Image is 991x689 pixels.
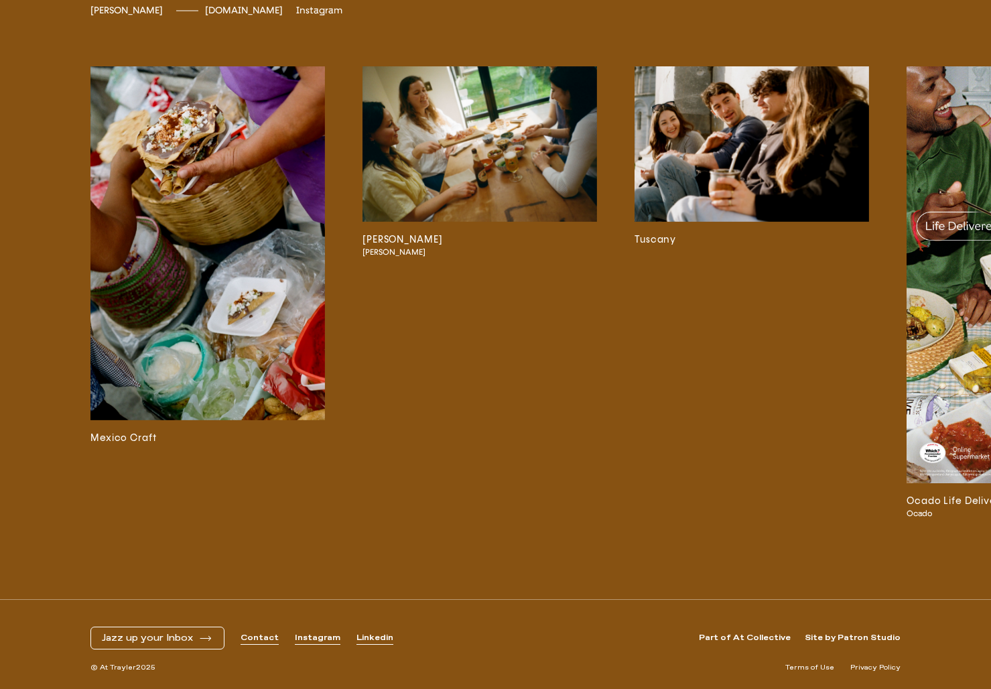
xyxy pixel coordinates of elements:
[241,633,279,644] a: Contact
[90,66,325,519] a: Mexico Craft
[362,247,574,257] span: [PERSON_NAME]
[850,663,901,673] a: Privacy Policy
[362,233,597,247] h3: [PERSON_NAME]
[90,663,155,673] span: © At Trayler 2025
[102,633,213,644] button: Jazz up your Inbox
[635,233,869,247] h3: Tuscany
[635,66,869,519] a: Tuscany
[362,66,597,519] a: [PERSON_NAME][PERSON_NAME]
[699,633,791,644] a: Part of At Collective
[102,633,193,644] span: Jazz up your Inbox
[205,5,283,16] a: Website[DOMAIN_NAME]
[805,633,901,644] a: Site by Patron Studio
[356,633,393,644] a: Linkedin
[295,633,340,644] a: Instagram
[785,663,834,673] a: Terms of Use
[90,431,325,446] h3: Mexico Craft
[90,5,163,16] span: [PERSON_NAME]
[205,5,283,16] span: [DOMAIN_NAME]
[296,5,342,16] span: Instagram
[296,5,342,16] a: Instagramemilyscarlettromain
